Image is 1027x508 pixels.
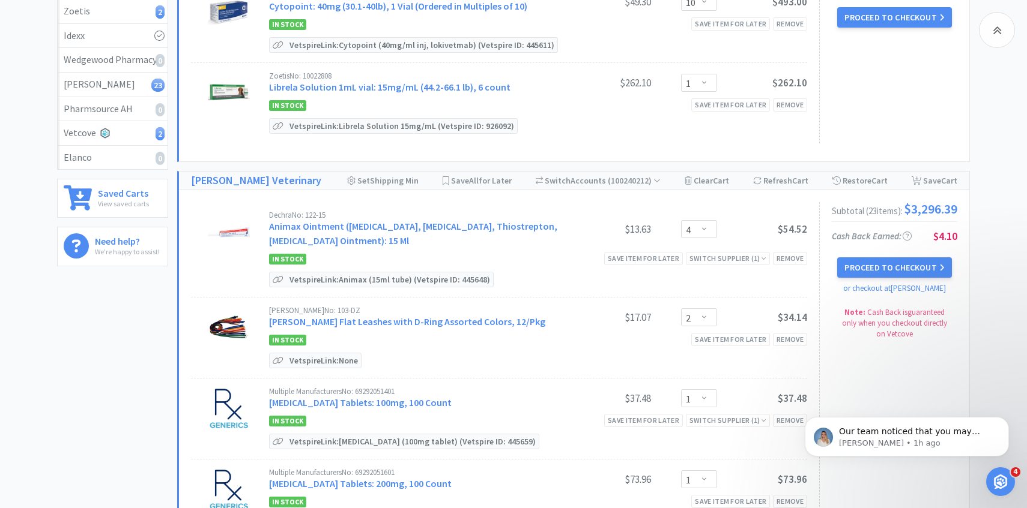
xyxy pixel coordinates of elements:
[64,52,162,68] div: Wedgewood Pharmacy
[451,175,512,186] span: Save for Later
[469,175,479,186] span: All
[904,202,957,215] span: $3,296.39
[561,391,651,405] div: $37.48
[843,283,946,293] a: or checkout at [PERSON_NAME]
[787,392,1027,476] iframe: Intercom notifications message
[545,175,571,186] span: Switch
[912,172,957,190] div: Save
[64,125,162,141] div: Vetcove
[269,497,306,507] span: In Stock
[832,172,888,190] div: Restore
[561,310,651,324] div: $17.07
[269,81,510,93] a: Librela Solution 1mL vial: 15mg/mL (44.2-66.1 lb), 6 count
[208,387,250,429] img: 0fc38d54d70048b794f4b04e1b0a9343_548940.jpeg
[773,414,807,426] div: Remove
[58,97,168,122] a: Pharmsource AH0
[561,76,651,90] div: $262.10
[347,172,419,190] div: Shipping Min
[357,175,370,186] span: Set
[64,150,162,166] div: Elanco
[773,17,807,30] div: Remove
[95,233,160,246] h6: Need help?
[685,172,729,190] div: Clear
[269,416,306,426] span: In Stock
[778,392,807,405] span: $37.48
[208,211,250,253] img: 97374cc3d652448c9dc7c93be511b9d9_67574.jpeg
[604,414,683,426] div: Save item for later
[98,185,149,198] h6: Saved Carts
[536,172,661,190] div: Accounts
[191,172,321,190] a: [PERSON_NAME] Veterinary
[269,396,452,408] a: [MEDICAL_DATA] Tablets: 100mg, 100 Count
[52,46,207,57] p: Message from Bridget, sent 1h ago
[604,252,683,264] div: Save item for later
[871,175,888,186] span: Cart
[269,19,306,30] span: In Stock
[691,495,770,507] div: Save item for later
[151,79,165,92] i: 23
[844,307,865,317] strong: Note:
[156,103,165,116] i: 0
[208,72,250,114] img: b40149b5dc464f7bb782c42bbb635572_593235.jpeg
[832,230,912,242] span: Cash Back Earned :
[773,333,807,345] div: Remove
[837,257,951,278] button: Proceed to Checkout
[837,7,951,28] button: Proceed to Checkout
[208,306,250,348] img: a433df18a6a1469d8da85d05ac976285_79563.jpeg
[286,434,539,449] p: Vetspire Link: [MEDICAL_DATA] (100mg tablet) (Vetspire ID: 445659)
[64,101,162,117] div: Pharmsource AH
[52,35,207,306] span: Our team noticed that you may have had some trouble placing your [PERSON_NAME] order through Vetc...
[156,127,165,140] i: 2
[269,477,452,489] a: [MEDICAL_DATA] Tablets: 200mg, 100 Count
[269,72,561,80] div: Zoetis No: 10022808
[561,472,651,486] div: $73.96
[269,254,306,264] span: In Stock
[286,119,517,133] p: Vetspire Link: Librela Solution 15mg/mL (Vetspire ID: 926092)
[269,468,561,476] div: Multiple Manufacturers No: 69292051601
[713,175,729,186] span: Cart
[58,146,168,170] a: Elanco0
[772,76,807,89] span: $262.10
[753,172,808,190] div: Refresh
[156,5,165,19] i: 2
[58,48,168,73] a: Wedgewood Pharmacy0
[269,211,561,219] div: Dechra No: 122-15
[64,77,162,92] div: [PERSON_NAME]
[95,246,160,257] p: We're happy to assist!
[286,353,361,368] p: Vetspire Link: None
[941,175,957,186] span: Cart
[986,467,1015,496] iframe: Intercom live chat
[64,4,162,19] div: Zoetis
[691,98,770,111] div: Save item for later
[269,335,306,345] span: In Stock
[778,311,807,324] span: $34.14
[58,73,168,97] a: [PERSON_NAME]23
[269,306,561,314] div: [PERSON_NAME] No: 103-DZ
[792,175,808,186] span: Cart
[98,198,149,209] p: View saved carts
[832,202,957,215] div: Subtotal ( 23 item s ):
[64,28,162,44] div: Idexx
[269,100,306,111] span: In Stock
[286,38,557,52] p: Vetspire Link: Cytopoint (40mg/ml inj, lokivetmab) (Vetspire ID: 445611)
[773,252,807,264] div: Remove
[933,229,957,243] span: $4.10
[156,152,165,165] i: 0
[561,222,651,236] div: $13.63
[778,473,807,486] span: $73.96
[269,315,545,327] a: [PERSON_NAME] Flat Leashes with D-Ring Assorted Colors, 12/Pkg
[58,24,168,49] a: Idexx
[606,175,661,186] span: ( 100240212 )
[1011,467,1020,477] span: 4
[58,121,168,146] a: Vetcove2
[778,223,807,236] span: $54.52
[691,17,770,30] div: Save item for later
[269,387,561,395] div: Multiple Manufacturers No: 69292051401
[286,272,493,287] p: Vetspire Link: Animax (15ml tube) (Vetspire ID: 445648)
[689,414,766,426] div: Switch Supplier ( 1 )
[773,495,807,507] div: Remove
[57,179,168,218] a: Saved CartsView saved carts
